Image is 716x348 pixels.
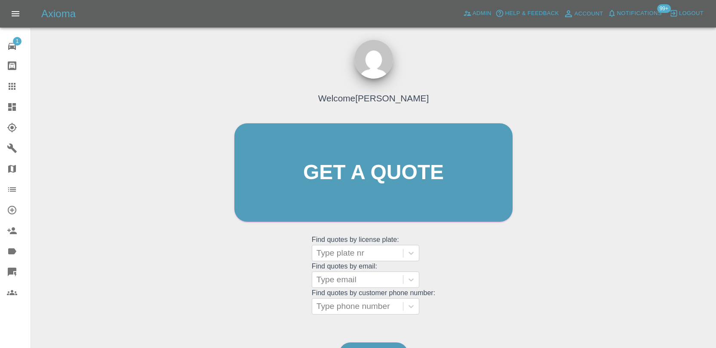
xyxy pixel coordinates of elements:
[679,9,704,18] span: Logout
[234,123,513,222] a: Get a quote
[318,92,429,105] h4: Welcome [PERSON_NAME]
[354,40,393,79] img: ...
[312,263,435,288] grid: Find quotes by email:
[312,289,435,314] grid: Find quotes by customer phone number:
[312,236,435,261] grid: Find quotes by license plate:
[667,7,706,20] button: Logout
[617,9,662,18] span: Notifications
[41,7,76,21] h5: Axioma
[461,7,494,20] a: Admin
[605,7,664,20] button: Notifications
[505,9,559,18] span: Help & Feedback
[493,7,561,20] button: Help & Feedback
[13,37,22,46] span: 1
[657,4,671,13] span: 99+
[561,7,605,21] a: Account
[575,9,603,19] span: Account
[5,3,26,24] button: Open drawer
[473,9,492,18] span: Admin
